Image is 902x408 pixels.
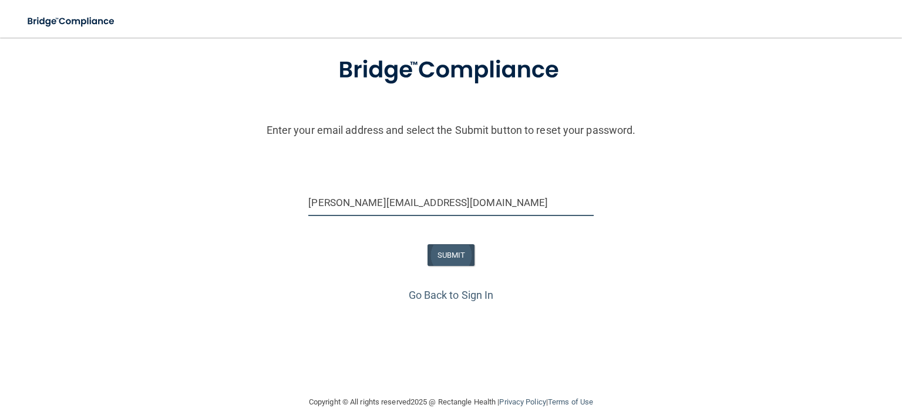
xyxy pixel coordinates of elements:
[18,9,126,33] img: bridge_compliance_login_screen.278c3ca4.svg
[548,397,593,406] a: Terms of Use
[409,289,494,301] a: Go Back to Sign In
[499,397,546,406] a: Privacy Policy
[314,40,588,101] img: bridge_compliance_login_screen.278c3ca4.svg
[428,244,475,266] button: SUBMIT
[308,190,593,216] input: Email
